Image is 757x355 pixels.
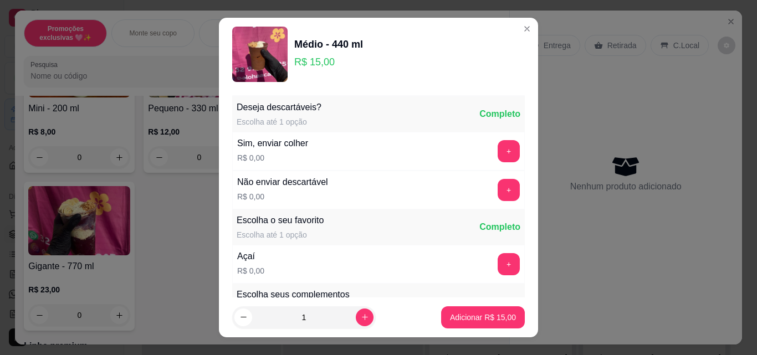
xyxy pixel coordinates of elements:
button: add [498,140,520,162]
p: R$ 0,00 [237,265,264,276]
button: add [498,179,520,201]
div: Escolha até 1 opção [237,116,321,127]
button: Close [518,20,536,38]
div: Médio - 440 ml [294,37,363,52]
div: Sim, enviar colher [237,137,308,150]
button: add [498,253,520,275]
div: Escolha seus complementos [237,288,350,301]
p: R$ 0,00 [237,152,308,163]
p: Adicionar R$ 15,00 [450,312,516,323]
button: Adicionar R$ 15,00 [441,306,525,328]
div: Completo [479,295,520,308]
div: Não enviar descartável [237,176,328,189]
div: Deseja descartáveis? [237,101,321,114]
p: R$ 0,00 [237,191,328,202]
img: product-image [232,27,288,82]
div: Escolha o seu favorito [237,214,324,227]
div: Açaí [237,250,264,263]
button: increase-product-quantity [356,308,374,326]
div: Completo [479,220,520,234]
div: Completo [479,107,520,121]
div: Escolha até 1 opção [237,229,324,240]
p: R$ 15,00 [294,54,363,70]
button: decrease-product-quantity [234,308,252,326]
